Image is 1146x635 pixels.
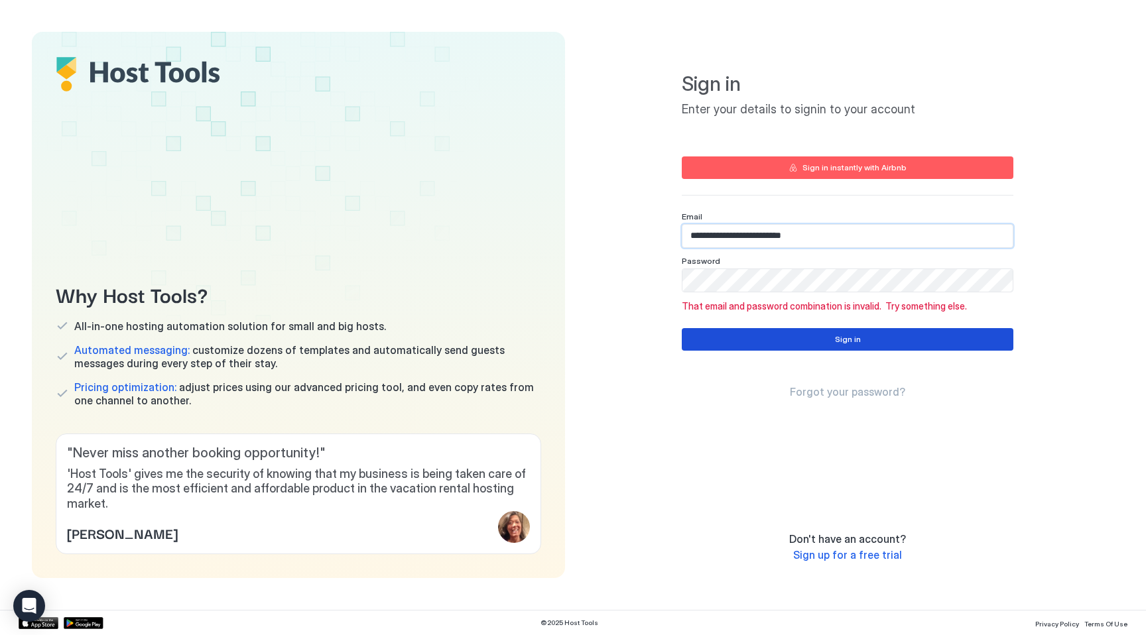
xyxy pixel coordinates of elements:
[56,279,541,309] span: Why Host Tools?
[74,343,541,370] span: customize dozens of templates and automatically send guests messages during every step of their s...
[19,617,58,629] a: App Store
[67,467,530,512] span: 'Host Tools' gives me the security of knowing that my business is being taken care of 24/7 and is...
[74,343,190,357] span: Automated messaging:
[74,380,541,407] span: adjust prices using our advanced pricing tool, and even copy rates from one channel to another.
[790,385,905,399] a: Forgot your password?
[682,256,720,266] span: Password
[682,300,1013,312] span: That email and password combination is invalid. Try something else.
[802,162,907,174] div: Sign in instantly with Airbnb
[835,333,861,345] div: Sign in
[1084,620,1127,628] span: Terms Of Use
[793,548,902,562] a: Sign up for a free trial
[1035,616,1079,630] a: Privacy Policy
[682,72,1013,97] span: Sign in
[789,532,906,546] span: Don't have an account?
[13,590,45,622] div: Open Intercom Messenger
[682,211,702,221] span: Email
[67,445,530,461] span: " Never miss another booking opportunity! "
[682,328,1013,351] button: Sign in
[682,102,1013,117] span: Enter your details to signin to your account
[64,617,103,629] a: Google Play Store
[74,319,386,333] span: All-in-one hosting automation solution for small and big hosts.
[682,269,1013,292] input: Input Field
[1084,616,1127,630] a: Terms Of Use
[682,225,1013,247] input: Input Field
[1035,620,1079,628] span: Privacy Policy
[498,511,530,543] div: profile
[682,156,1013,179] button: Sign in instantly with Airbnb
[74,380,176,394] span: Pricing optimization:
[67,523,178,543] span: [PERSON_NAME]
[541,618,598,627] span: © 2025 Host Tools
